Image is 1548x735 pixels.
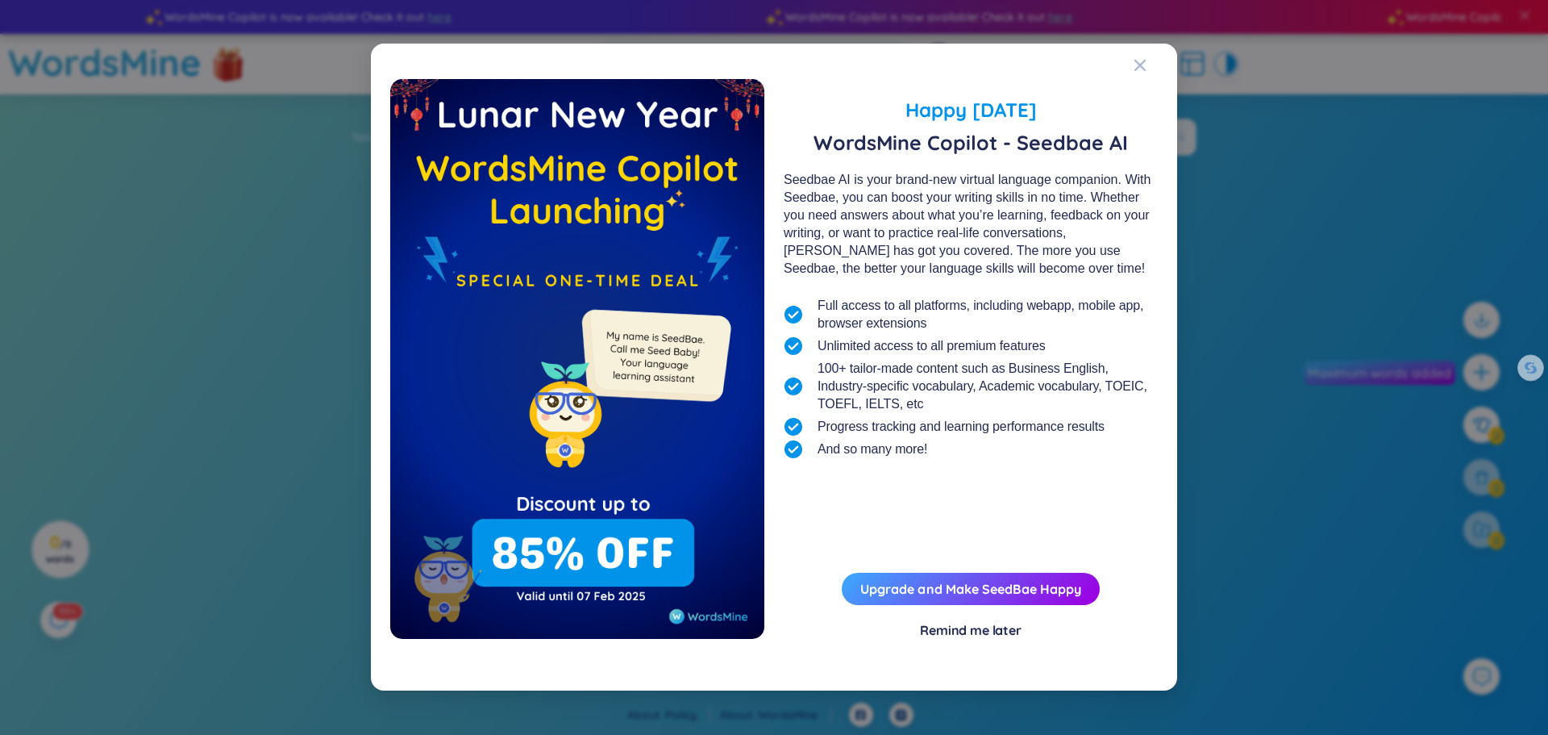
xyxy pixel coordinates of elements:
[818,441,927,458] span: And so many more!
[818,418,1105,436] span: Progress tracking and learning performance results
[860,582,1081,598] a: Upgrade and Make SeedBae Happy
[818,337,1046,355] span: Unlimited access to all premium features
[842,574,1100,606] button: Upgrade and Make SeedBae Happy
[818,297,1158,332] span: Full access to all platforms, including webapp, mobile app, browser extensions
[390,79,764,639] img: wmFlashDealEmpty.967f2bab.png
[784,95,1158,124] span: Happy [DATE]
[1134,44,1177,87] button: Close
[574,278,734,438] img: minionSeedbaeMessage.35ffe99e.png
[920,622,1022,640] div: Remind me later
[784,131,1158,155] span: WordsMine Copilot - Seedbae AI
[818,360,1158,413] span: 100+ tailor-made content such as Business English, Industry-specific vocabulary, Academic vocabul...
[784,171,1158,278] div: Seedbae AI is your brand-new virtual language companion. With Seedbae, you can boost your writing...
